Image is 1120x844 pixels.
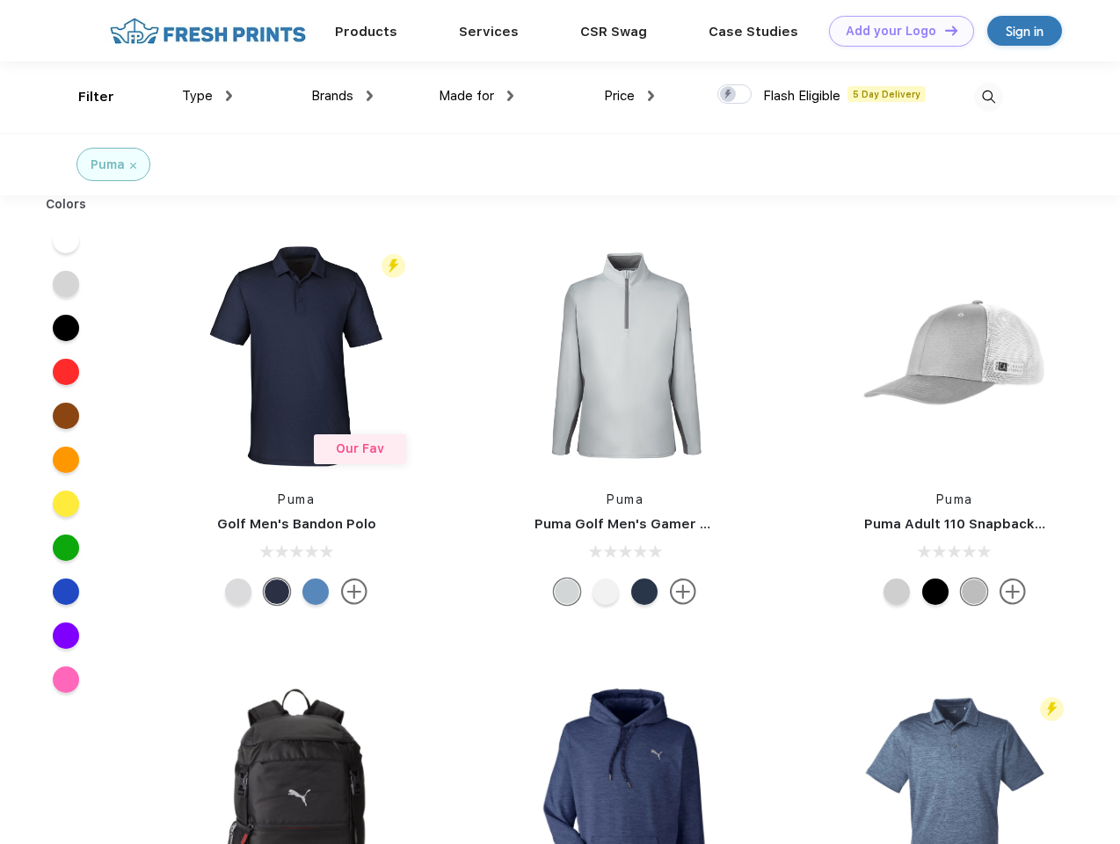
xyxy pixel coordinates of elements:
img: fo%20logo%202.webp [105,16,311,47]
a: Golf Men's Bandon Polo [217,516,376,532]
a: Puma Golf Men's Gamer Golf Quarter-Zip [535,516,812,532]
div: Quarry Brt Whit [884,578,910,605]
img: func=resize&h=266 [838,239,1072,473]
div: High Rise [225,578,251,605]
div: Add your Logo [846,24,936,39]
a: Sign in [987,16,1062,46]
img: DT [945,25,957,35]
div: Filter [78,87,114,107]
span: Flash Eligible [763,88,840,104]
div: Puma [91,156,125,174]
span: Our Fav [336,441,384,455]
span: Price [604,88,635,104]
a: CSR Swag [580,24,647,40]
img: flash_active_toggle.svg [382,254,405,278]
div: Navy Blazer [631,578,658,605]
img: more.svg [1000,578,1026,605]
img: func=resize&h=266 [508,239,742,473]
img: filter_cancel.svg [130,163,136,169]
div: Lake Blue [302,578,329,605]
div: Navy Blazer [264,578,290,605]
a: Products [335,24,397,40]
img: dropdown.png [367,91,373,101]
a: Puma [936,492,973,506]
a: Puma [278,492,315,506]
span: Type [182,88,213,104]
div: Bright White [593,578,619,605]
div: Quarry with Brt Whit [961,578,987,605]
span: 5 Day Delivery [847,86,926,102]
img: func=resize&h=266 [179,239,413,473]
img: flash_active_toggle.svg [1040,697,1064,721]
img: dropdown.png [226,91,232,101]
div: Sign in [1006,21,1044,41]
a: Services [459,24,519,40]
img: dropdown.png [648,91,654,101]
div: High Rise [554,578,580,605]
img: more.svg [341,578,367,605]
div: Colors [33,195,100,214]
img: desktop_search.svg [974,83,1003,112]
a: Puma [607,492,644,506]
span: Brands [311,88,353,104]
img: dropdown.png [507,91,513,101]
span: Made for [439,88,494,104]
img: more.svg [670,578,696,605]
div: Pma Blk Pma Blk [922,578,949,605]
